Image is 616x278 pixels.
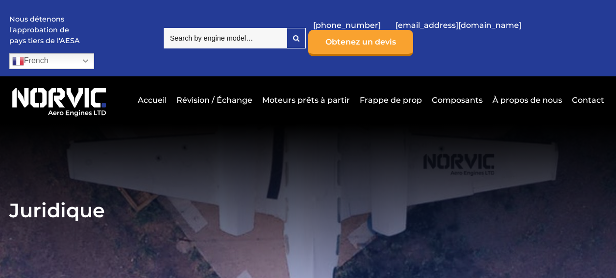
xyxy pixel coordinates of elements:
img: Logo de Norvic Aero Engines [9,84,109,117]
a: French [9,53,94,69]
h1: Juridique [9,198,607,222]
p: Nous détenons l'approbation de pays tiers de l'AESA [9,14,83,46]
a: [PHONE_NUMBER] [308,13,386,37]
a: Moteurs prêts à partir [260,88,352,112]
a: Révision / Échange [174,88,255,112]
img: fr [12,55,24,67]
a: [EMAIL_ADDRESS][DOMAIN_NAME] [391,13,526,37]
a: À propos de nous [490,88,565,112]
a: Composants [429,88,485,112]
a: Accueil [135,88,169,112]
input: Search by engine model… [164,28,287,48]
a: Contact [569,88,604,112]
a: Frappe de prop [357,88,424,112]
a: Obtenez un devis [308,30,413,56]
